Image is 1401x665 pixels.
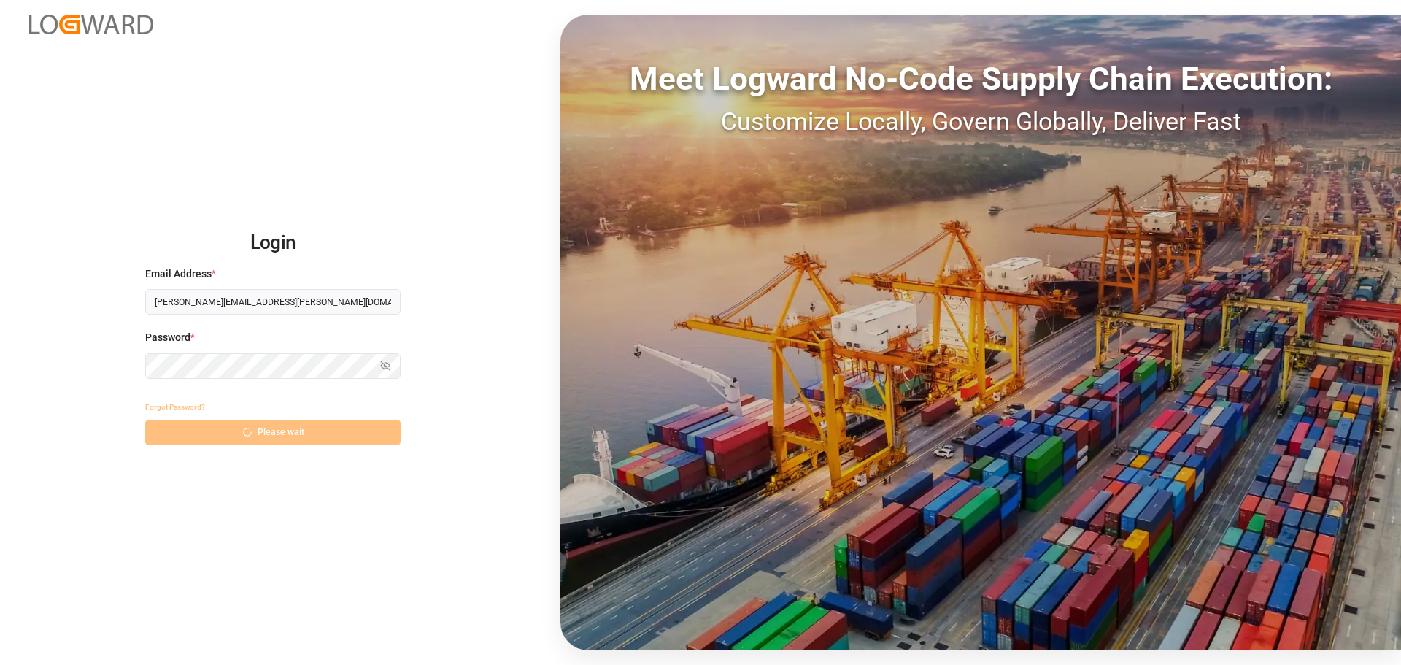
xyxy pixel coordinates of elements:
h2: Login [145,220,401,266]
img: Logward_new_orange.png [29,15,153,34]
div: Meet Logward No-Code Supply Chain Execution: [560,55,1401,103]
span: Email Address [145,266,212,282]
input: Enter your email [145,289,401,315]
span: Password [145,330,190,345]
div: Customize Locally, Govern Globally, Deliver Fast [560,103,1401,140]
